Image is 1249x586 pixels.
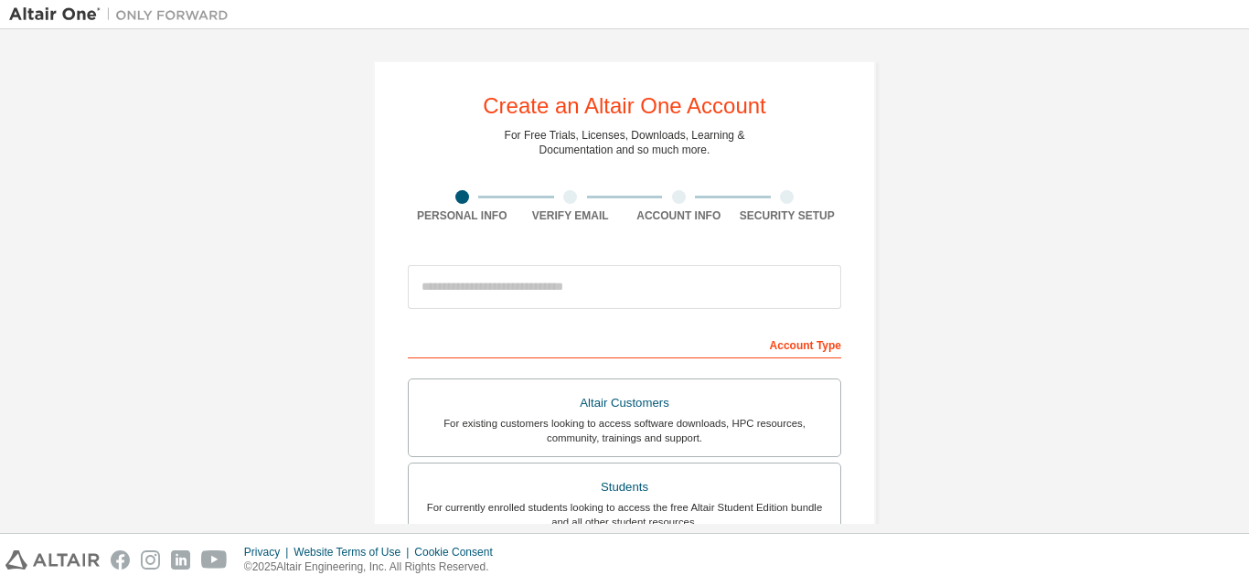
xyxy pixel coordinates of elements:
div: Personal Info [408,208,517,223]
img: facebook.svg [111,550,130,570]
p: © 2025 Altair Engineering, Inc. All Rights Reserved. [244,559,504,575]
div: Altair Customers [420,390,829,416]
div: For currently enrolled students looking to access the free Altair Student Edition bundle and all ... [420,500,829,529]
div: Students [420,474,829,500]
div: Account Info [624,208,733,223]
div: Security Setup [733,208,842,223]
div: Account Type [408,329,841,358]
div: Privacy [244,545,294,559]
img: instagram.svg [141,550,160,570]
img: altair_logo.svg [5,550,100,570]
div: For Free Trials, Licenses, Downloads, Learning & Documentation and so much more. [505,128,745,157]
img: Altair One [9,5,238,24]
div: Verify Email [517,208,625,223]
div: Create an Altair One Account [483,95,766,117]
img: youtube.svg [201,550,228,570]
div: For existing customers looking to access software downloads, HPC resources, community, trainings ... [420,416,829,445]
div: Cookie Consent [414,545,503,559]
img: linkedin.svg [171,550,190,570]
div: Website Terms of Use [294,545,414,559]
